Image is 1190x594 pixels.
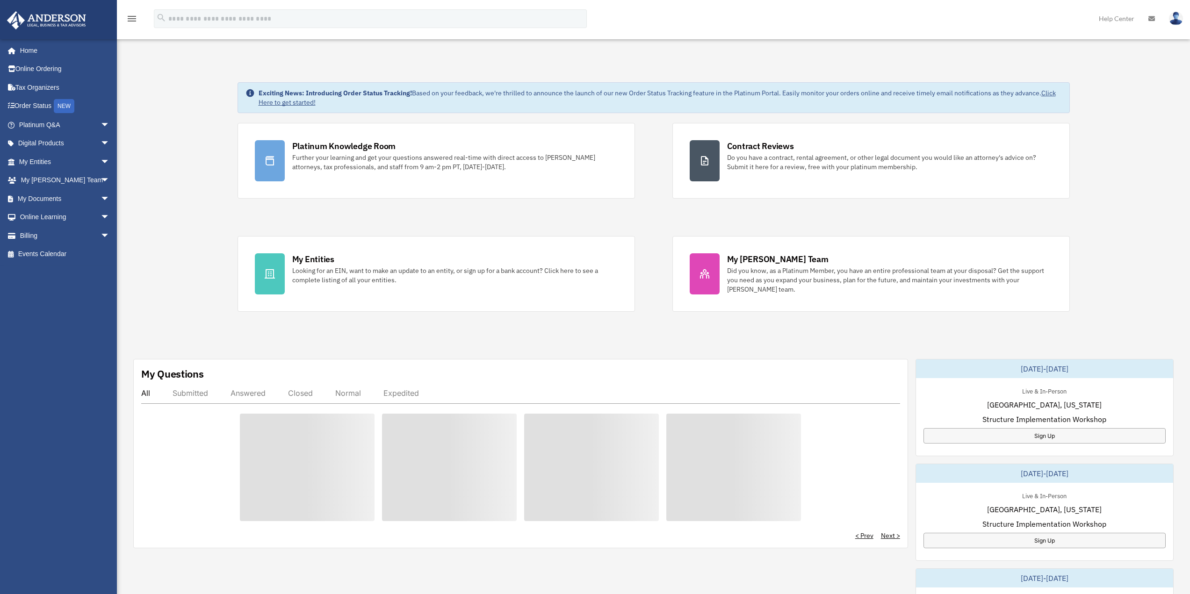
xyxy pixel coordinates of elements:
span: arrow_drop_down [101,171,119,190]
a: My [PERSON_NAME] Team Did you know, as a Platinum Member, you have an entire professional team at... [672,236,1070,312]
a: Home [7,41,119,60]
div: My Questions [141,367,204,381]
div: Do you have a contract, rental agreement, or other legal document you would like an attorney's ad... [727,153,1053,172]
a: Click Here to get started! [259,89,1056,107]
span: arrow_drop_down [101,189,119,208]
span: [GEOGRAPHIC_DATA], [US_STATE] [987,399,1102,410]
span: Structure Implementation Workshop [982,414,1106,425]
a: My Entitiesarrow_drop_down [7,152,124,171]
img: Anderson Advisors Platinum Portal [4,11,89,29]
div: [DATE]-[DATE] [916,569,1173,587]
a: Next > [881,531,900,540]
div: Expedited [383,388,419,398]
a: My [PERSON_NAME] Teamarrow_drop_down [7,171,124,190]
a: menu [126,16,137,24]
div: Contract Reviews [727,140,794,152]
div: My [PERSON_NAME] Team [727,253,829,265]
a: Sign Up [923,533,1166,548]
a: Sign Up [923,428,1166,444]
a: Events Calendar [7,245,124,264]
a: < Prev [855,531,873,540]
div: Did you know, as a Platinum Member, you have an entire professional team at your disposal? Get th... [727,266,1053,294]
span: arrow_drop_down [101,152,119,172]
a: My Documentsarrow_drop_down [7,189,124,208]
span: arrow_drop_down [101,134,119,153]
div: Closed [288,388,313,398]
div: Answered [231,388,266,398]
div: [DATE]-[DATE] [916,464,1173,483]
div: Looking for an EIN, want to make an update to an entity, or sign up for a bank account? Click her... [292,266,618,285]
div: Live & In-Person [1015,386,1074,395]
div: My Entities [292,253,334,265]
span: [GEOGRAPHIC_DATA], [US_STATE] [987,504,1102,515]
a: Platinum Knowledge Room Further your learning and get your questions answered real-time with dire... [238,123,635,199]
i: menu [126,13,137,24]
a: My Entities Looking for an EIN, want to make an update to an entity, or sign up for a bank accoun... [238,236,635,312]
div: NEW [54,99,74,113]
div: Normal [335,388,361,398]
a: Online Ordering [7,60,124,79]
a: Tax Organizers [7,78,124,97]
div: Platinum Knowledge Room [292,140,396,152]
div: All [141,388,150,398]
div: Further your learning and get your questions answered real-time with direct access to [PERSON_NAM... [292,153,618,172]
a: Order StatusNEW [7,97,124,116]
a: Platinum Q&Aarrow_drop_down [7,115,124,134]
img: User Pic [1169,12,1183,25]
div: Submitted [173,388,208,398]
span: arrow_drop_down [101,226,119,245]
a: Contract Reviews Do you have a contract, rental agreement, or other legal document you would like... [672,123,1070,199]
div: Based on your feedback, we're thrilled to announce the launch of our new Order Status Tracking fe... [259,88,1062,107]
a: Billingarrow_drop_down [7,226,124,245]
strong: Exciting News: Introducing Order Status Tracking! [259,89,412,97]
div: Live & In-Person [1015,490,1074,500]
div: [DATE]-[DATE] [916,359,1173,378]
a: Online Learningarrow_drop_down [7,208,124,227]
a: Digital Productsarrow_drop_down [7,134,124,153]
span: arrow_drop_down [101,208,119,227]
i: search [156,13,166,23]
span: Structure Implementation Workshop [982,518,1106,530]
span: arrow_drop_down [101,115,119,135]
